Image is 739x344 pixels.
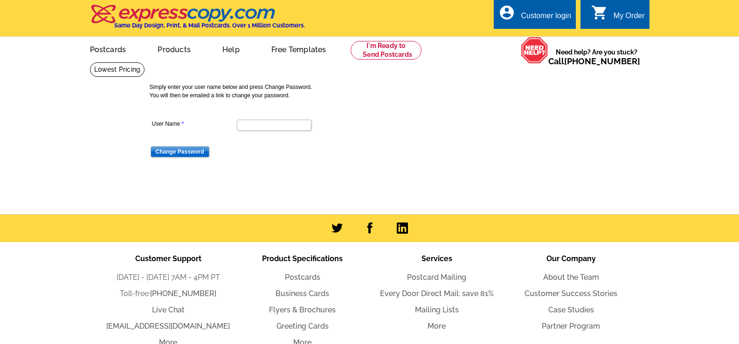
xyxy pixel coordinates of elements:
a: Products [143,38,206,60]
a: Help [207,38,255,60]
a: [EMAIL_ADDRESS][DOMAIN_NAME] [106,322,230,331]
i: account_circle [498,4,515,21]
span: Services [421,254,452,263]
span: Call [548,56,640,66]
li: [DATE] - [DATE] 7AM - 4PM PT [101,272,235,283]
span: Customer Support [135,254,201,263]
a: Greeting Cards [276,322,329,331]
span: Our Company [546,254,596,263]
h4: Same Day Design, Print, & Mail Postcards. Over 1 Million Customers. [114,22,305,29]
a: More [428,322,446,331]
a: Case Studies [548,305,594,314]
label: User Name [152,120,236,128]
a: Postcards [285,273,320,282]
a: Free Templates [256,38,341,60]
div: My Order [614,12,645,25]
a: Postcard Mailing [407,273,466,282]
a: [PHONE_NUMBER] [564,56,640,66]
li: Toll-free: [101,288,235,299]
img: help [521,37,548,64]
a: Partner Program [542,322,600,331]
a: Postcards [75,38,141,60]
a: Every Door Direct Mail: save 81% [380,289,494,298]
i: shopping_cart [591,4,608,21]
a: Mailing Lists [415,305,459,314]
a: Live Chat [152,305,185,314]
span: Product Specifications [262,254,343,263]
a: shopping_cart My Order [591,10,645,22]
p: Simply enter your user name below and press Change Password. You will then be emailed a link to c... [150,83,597,100]
a: Business Cards [276,289,329,298]
a: Customer Success Stories [525,289,617,298]
span: Need help? Are you stuck? [548,47,645,66]
a: Same Day Design, Print, & Mail Postcards. Over 1 Million Customers. [90,11,305,29]
a: [PHONE_NUMBER] [150,289,216,298]
a: About the Team [543,273,599,282]
input: Change Password [151,146,209,157]
a: Flyers & Brochures [269,305,336,314]
div: Customer login [521,12,571,25]
a: account_circle Customer login [498,10,571,22]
